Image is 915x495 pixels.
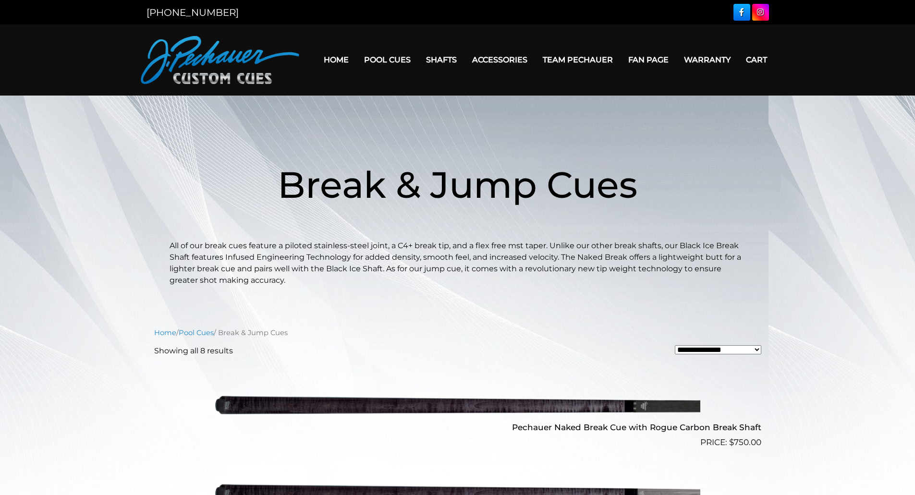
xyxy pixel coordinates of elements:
a: Fan Page [621,48,676,72]
a: Cart [738,48,775,72]
h2: Pechauer Naked Break Cue with Rogue Carbon Break Shaft [154,419,761,436]
bdi: 750.00 [729,437,761,447]
a: Pechauer Naked Break Cue with Rogue Carbon Break Shaft $750.00 [154,364,761,449]
span: $ [729,437,734,447]
p: Showing all 8 results [154,345,233,357]
a: Pool Cues [356,48,418,72]
img: Pechauer Custom Cues [141,36,299,84]
a: [PHONE_NUMBER] [146,7,239,18]
a: Home [316,48,356,72]
nav: Breadcrumb [154,327,761,338]
a: Shafts [418,48,464,72]
a: Team Pechauer [535,48,621,72]
span: Break & Jump Cues [278,162,637,207]
a: Warranty [676,48,738,72]
a: Accessories [464,48,535,72]
img: Pechauer Naked Break Cue with Rogue Carbon Break Shaft [215,364,700,445]
a: Pool Cues [179,328,214,337]
select: Shop order [675,345,761,354]
a: Home [154,328,176,337]
p: All of our break cues feature a piloted stainless-steel joint, a C4+ break tip, and a flex free m... [170,240,746,286]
